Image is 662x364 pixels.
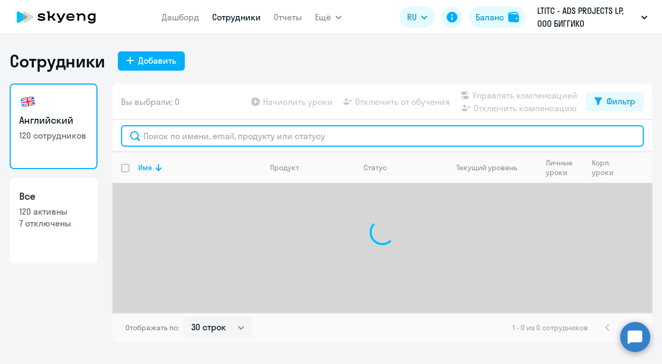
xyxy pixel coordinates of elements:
[513,323,588,332] span: 1 - 0 из 0 сотрудников
[19,189,88,203] h3: Все
[586,92,644,111] button: Фильтр
[121,95,179,108] span: Вы выбрали: 0
[469,6,525,28] button: Балансbalance
[315,6,342,28] button: Ещё
[364,163,387,172] div: Статус
[592,158,622,177] div: Корп. уроки
[407,11,417,24] span: RU
[118,51,185,71] button: Добавить
[19,93,36,110] img: english
[19,130,88,141] p: 120 сотрудников
[10,178,97,263] a: Все120 активны7 отключены
[212,12,261,22] a: Сотрудники
[19,113,88,127] h3: Английский
[138,163,261,172] div: Имя
[19,217,88,229] p: 7 отключены
[508,12,519,22] img: balance
[138,54,176,67] div: Добавить
[476,11,504,24] div: Баланс
[606,95,635,108] div: Фильтр
[400,6,435,28] button: RU
[546,158,583,177] div: Личные уроки
[125,323,179,332] span: Отображать по:
[537,4,637,30] p: LTITC - ADS PROJECTS LP, ООО БИГГИКО
[315,11,331,24] span: Ещё
[162,12,199,22] a: Дашборд
[10,84,97,169] a: Английский120 сотрудников
[138,163,152,172] div: Имя
[456,163,517,172] div: Текущий уровень
[446,163,537,172] div: Текущий уровень
[10,50,105,72] h1: Сотрудники
[121,125,644,147] input: Поиск по имени, email, продукту или статусу
[532,4,653,30] button: LTITC - ADS PROJECTS LP, ООО БИГГИКО
[274,12,302,22] a: Отчеты
[270,163,299,172] div: Продукт
[19,206,88,217] p: 120 активны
